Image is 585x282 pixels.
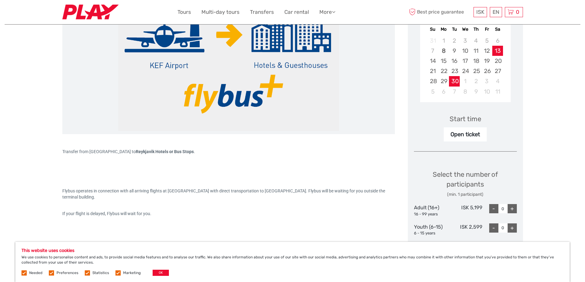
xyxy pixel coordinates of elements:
div: Choose Thursday, September 25th, 2025 [471,66,482,76]
a: More [319,8,335,17]
div: Choose Tuesday, October 7th, 2025 [449,87,460,97]
div: month 2025-09 [422,36,509,97]
div: Adult (16+) [414,204,448,217]
div: Sa [492,25,503,33]
button: OK [153,270,169,276]
div: Choose Monday, October 6th, 2025 [438,87,449,97]
label: Statistics [92,270,109,276]
div: Choose Thursday, October 2nd, 2025 [471,76,482,86]
div: Choose Tuesday, September 16th, 2025 [449,56,460,66]
div: Choose Friday, September 19th, 2025 [482,56,492,66]
div: Not available Thursday, September 4th, 2025 [471,36,482,46]
div: Choose Tuesday, September 9th, 2025 [449,46,460,56]
div: Choose Saturday, October 4th, 2025 [492,76,503,86]
a: Car rental [284,8,309,17]
div: - [489,223,498,233]
img: Fly Play [62,5,119,20]
span: If your flight is delayed, Flybus will wait for you. [62,211,151,216]
div: Start time [450,114,481,124]
div: Choose Sunday, October 5th, 2025 [427,87,438,97]
div: Not available Wednesday, September 3rd, 2025 [460,36,470,46]
div: Choose Saturday, September 13th, 2025 [492,46,503,56]
div: Choose Thursday, September 11th, 2025 [471,46,482,56]
div: We [460,25,470,33]
div: Choose Thursday, September 18th, 2025 [471,56,482,66]
a: Transfers [250,8,274,17]
span: Flybus operates in connection with all arriving flights at [GEOGRAPHIC_DATA] with direct transpor... [62,188,386,199]
div: Choose Monday, September 29th, 2025 [438,76,449,86]
div: Choose Monday, September 15th, 2025 [438,56,449,66]
span: ISK [476,9,484,15]
div: Choose Wednesday, September 17th, 2025 [460,56,470,66]
a: Multi-day tours [201,8,240,17]
label: Preferences [57,270,78,276]
div: Choose Friday, September 12th, 2025 [482,46,492,56]
div: 6 - 15 years [414,230,448,236]
span: Best price guarantee [408,7,472,17]
div: Choose Friday, October 10th, 2025 [482,87,492,97]
div: Choose Tuesday, September 30th, 2025 [449,76,460,86]
div: Choose Saturday, October 11th, 2025 [492,87,503,97]
div: Open ticket [444,127,487,141]
div: Not available Monday, September 1st, 2025 [438,36,449,46]
span: 0 [515,9,520,15]
span: . [194,149,195,154]
div: Choose Saturday, September 27th, 2025 [492,66,503,76]
div: Choose Wednesday, October 8th, 2025 [460,87,470,97]
div: Choose Monday, September 8th, 2025 [438,46,449,56]
label: Needed [29,270,42,276]
div: We use cookies to personalise content and ads, to provide social media features and to analyse ou... [15,242,570,282]
div: Choose Wednesday, September 10th, 2025 [460,46,470,56]
div: Choose Monday, September 22nd, 2025 [438,66,449,76]
div: Not available Saturday, September 6th, 2025 [492,36,503,46]
div: (min. 1 participant) [414,191,517,198]
div: Su [427,25,438,33]
div: Youth (6-15) [414,223,448,236]
div: Choose Friday, September 26th, 2025 [482,66,492,76]
div: + [508,223,517,233]
div: Choose Wednesday, October 1st, 2025 [460,76,470,86]
div: Choose Friday, October 3rd, 2025 [482,76,492,86]
div: ISK 5,199 [448,204,482,217]
div: + [508,204,517,213]
div: Fr [482,25,492,33]
h5: This website uses cookies [21,248,564,253]
button: Open LiveChat chat widget [71,10,78,17]
div: Tu [449,25,460,33]
div: Choose Sunday, September 28th, 2025 [427,76,438,86]
strong: Reykjavik Hotels or Bus Stops [136,149,194,154]
div: Choose Wednesday, September 24th, 2025 [460,66,470,76]
span: Transfer from [GEOGRAPHIC_DATA] to [62,149,194,154]
div: Select the number of participants [414,170,517,198]
div: ISK 2,599 [448,223,482,236]
div: 16 - 99 years [414,211,448,217]
p: We're away right now. Please check back later! [9,11,69,16]
div: Not available Tuesday, September 2nd, 2025 [449,36,460,46]
div: - [489,204,498,213]
div: Not available Friday, September 5th, 2025 [482,36,492,46]
div: Not available Sunday, September 7th, 2025 [427,46,438,56]
div: Mo [438,25,449,33]
div: Choose Sunday, September 14th, 2025 [427,56,438,66]
div: Choose Sunday, September 21st, 2025 [427,66,438,76]
label: Marketing [123,270,141,276]
div: Choose Tuesday, September 23rd, 2025 [449,66,460,76]
div: EN [490,7,502,17]
div: Not available Sunday, August 31st, 2025 [427,36,438,46]
div: Choose Thursday, October 9th, 2025 [471,87,482,97]
div: Th [471,25,482,33]
div: Choose Saturday, September 20th, 2025 [492,56,503,66]
a: Tours [177,8,191,17]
